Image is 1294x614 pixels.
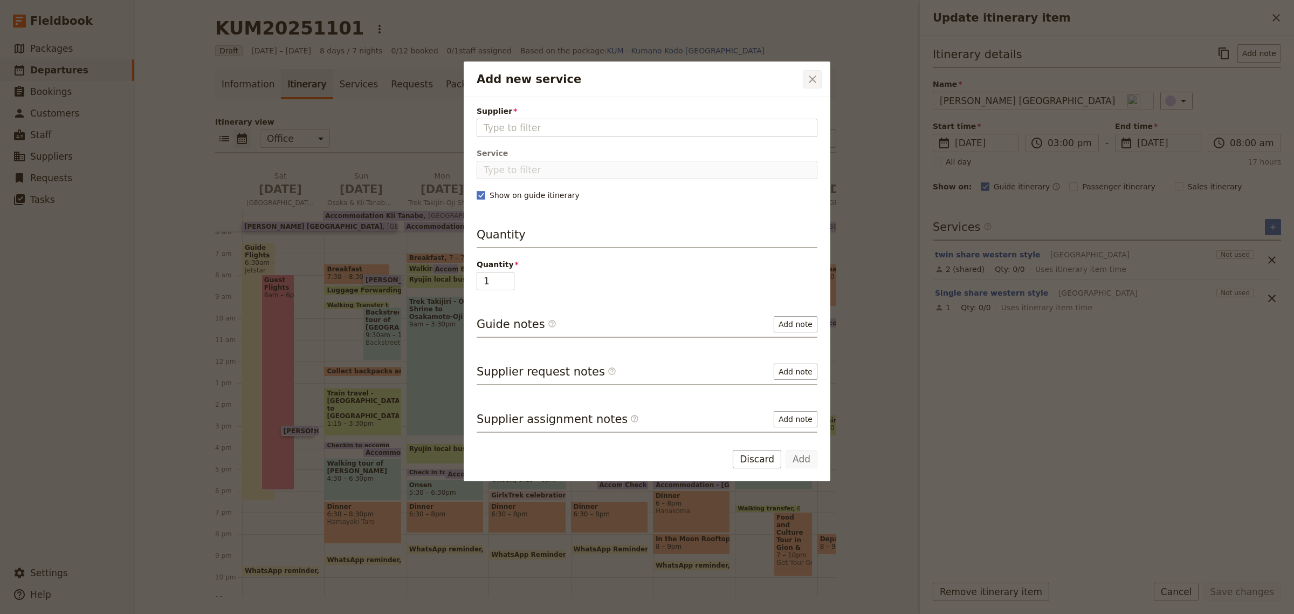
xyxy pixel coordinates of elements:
span: ​ [630,414,639,423]
span: ​ [608,367,616,380]
input: Supplier [484,121,810,134]
input: Quantity [477,272,514,290]
button: Add note [774,411,817,427]
h3: Supplier request notes [477,364,616,380]
span: ​ [548,319,556,328]
h3: Supplier assignment notes [477,411,639,427]
h2: Add new service [477,71,801,87]
span: ​ [548,319,556,332]
button: Discard [733,450,781,468]
span: Service [477,148,817,159]
button: Add [786,450,817,468]
input: Service [477,161,817,179]
span: Show on guide itinerary [490,190,580,201]
span: Supplier [477,106,817,117]
span: ​ [608,367,616,376]
span: ​ [630,414,639,427]
span: Quantity [477,259,817,270]
button: Close dialog [803,70,822,88]
button: Add note [774,364,817,380]
h3: Quantity [477,227,817,248]
h3: Guide notes [477,316,556,332]
button: Add note [774,316,817,332]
